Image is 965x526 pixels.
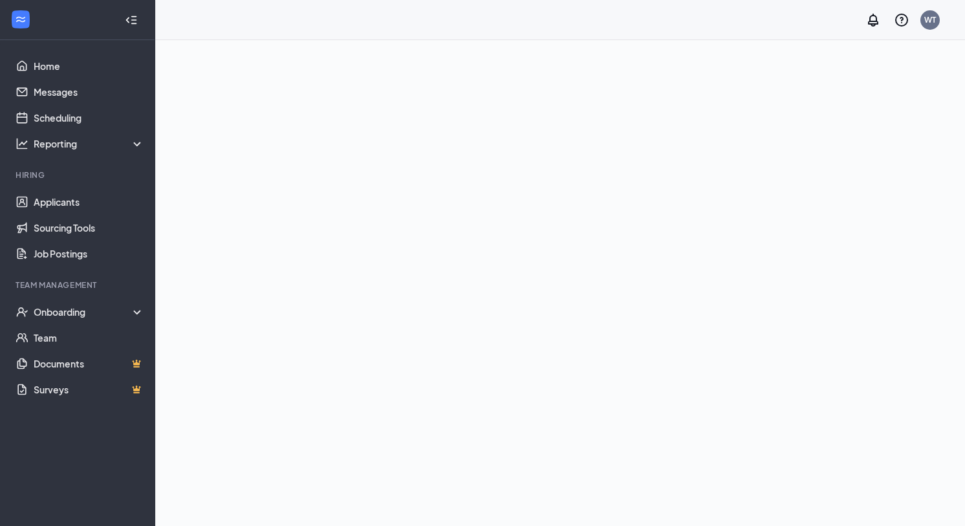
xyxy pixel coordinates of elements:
a: Messages [34,79,144,105]
a: SurveysCrown [34,377,144,402]
a: Scheduling [34,105,144,131]
svg: WorkstreamLogo [14,13,27,26]
div: Reporting [34,137,145,150]
svg: Collapse [125,14,138,27]
div: Onboarding [34,305,145,318]
svg: Notifications [865,12,881,28]
div: WT [924,14,936,25]
a: Home [34,53,144,79]
svg: QuestionInfo [894,12,909,28]
a: Sourcing Tools [34,215,144,241]
div: Hiring [16,170,142,181]
div: Team Management [16,279,142,290]
svg: Analysis [16,137,28,150]
a: DocumentsCrown [34,351,144,377]
svg: UserCheck [16,305,28,318]
a: Team [34,325,144,351]
a: Job Postings [34,241,144,267]
a: Applicants [34,189,144,215]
